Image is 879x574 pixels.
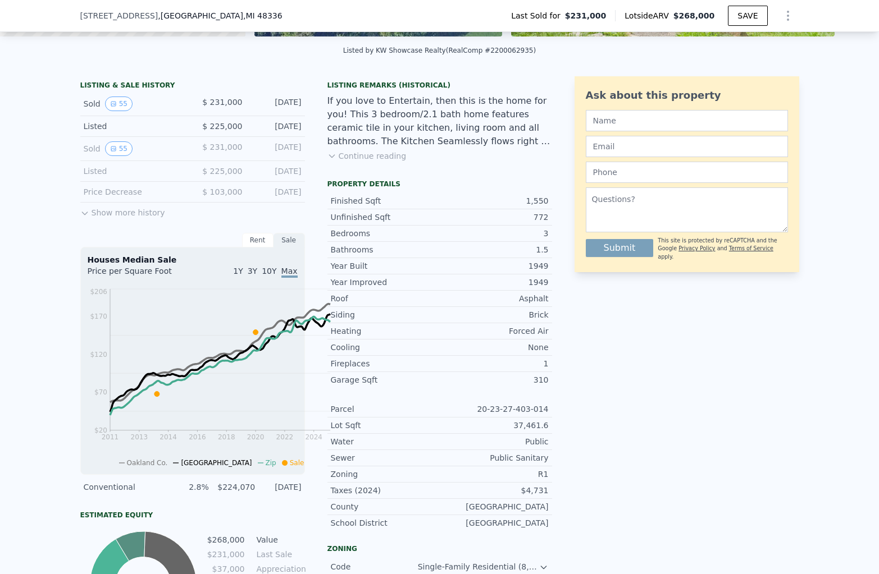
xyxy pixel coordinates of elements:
[84,166,184,177] div: Listed
[158,10,282,21] span: , [GEOGRAPHIC_DATA]
[418,561,540,572] div: Single-Family Residential (8,500 sqft)
[729,245,773,251] a: Terms of Service
[90,288,107,296] tspan: $206
[343,47,536,54] div: Listed by KW Showcase Realty (RealComp #2200062935)
[440,195,549,206] div: 1,550
[331,517,440,529] div: School District
[202,187,242,196] span: $ 103,000
[181,459,252,467] span: [GEOGRAPHIC_DATA]
[276,433,293,441] tspan: 2022
[248,267,257,275] span: 3Y
[254,548,305,561] td: Last Sale
[440,277,549,288] div: 1949
[440,436,549,447] div: Public
[80,511,305,520] div: Estimated Equity
[440,517,549,529] div: [GEOGRAPHIC_DATA]
[440,309,549,320] div: Brick
[202,143,242,151] span: $ 231,000
[331,358,440,369] div: Fireplaces
[88,265,193,283] div: Price per Square Foot
[586,110,788,131] input: Name
[80,10,158,21] span: [STREET_ADDRESS]
[90,351,107,359] tspan: $120
[331,561,418,572] div: Code
[90,313,107,320] tspan: $170
[586,136,788,157] input: Email
[130,433,148,441] tspan: 2013
[440,228,549,239] div: 3
[625,10,673,21] span: Lotside ARV
[262,481,301,493] div: [DATE]
[440,342,549,353] div: None
[202,122,242,131] span: $ 225,000
[252,97,302,111] div: [DATE]
[252,186,302,198] div: [DATE]
[202,167,242,176] span: $ 225,000
[331,260,440,272] div: Year Built
[331,469,440,480] div: Zoning
[84,97,184,111] div: Sold
[331,228,440,239] div: Bedrooms
[233,267,243,275] span: 1Y
[160,433,177,441] tspan: 2014
[440,293,549,304] div: Asphalt
[440,260,549,272] div: 1949
[327,94,552,148] div: If you love to Entertain, then this is the home for you! This 3 bedroom/2.1 bath home features ce...
[331,374,440,385] div: Garage Sqft
[101,433,119,441] tspan: 2011
[105,141,133,156] button: View historical data
[440,358,549,369] div: 1
[243,11,283,20] span: , MI 48336
[266,459,276,467] span: Zip
[586,239,654,257] button: Submit
[327,81,552,90] div: Listing Remarks (Historical)
[84,121,184,132] div: Listed
[440,452,549,463] div: Public Sanitary
[331,195,440,206] div: Finished Sqft
[678,245,715,251] a: Privacy Policy
[80,81,305,92] div: LISTING & SALE HISTORY
[586,162,788,183] input: Phone
[331,485,440,496] div: Taxes (2024)
[331,342,440,353] div: Cooling
[216,481,255,493] div: $224,070
[777,4,799,27] button: Show Options
[440,403,549,415] div: 20-23-27-403-014
[281,267,298,278] span: Max
[440,469,549,480] div: R1
[202,98,242,107] span: $ 231,000
[331,403,440,415] div: Parcel
[440,374,549,385] div: 310
[84,186,184,198] div: Price Decrease
[331,436,440,447] div: Water
[440,485,549,496] div: $4,731
[207,534,245,546] td: $268,000
[728,6,767,26] button: SAVE
[84,481,163,493] div: Conventional
[247,433,264,441] tspan: 2020
[252,166,302,177] div: [DATE]
[105,97,133,111] button: View historical data
[262,267,276,275] span: 10Y
[327,544,552,553] div: Zoning
[331,309,440,320] div: Siding
[331,244,440,255] div: Bathrooms
[331,277,440,288] div: Year Improved
[331,452,440,463] div: Sewer
[94,388,107,396] tspan: $70
[586,88,788,103] div: Ask about this property
[327,180,552,189] div: Property details
[242,233,274,247] div: Rent
[440,212,549,223] div: 772
[84,141,184,156] div: Sold
[80,203,165,218] button: Show more history
[331,325,440,337] div: Heating
[511,10,565,21] span: Last Sold for
[252,121,302,132] div: [DATE]
[207,548,245,561] td: $231,000
[305,433,322,441] tspan: 2024
[331,420,440,431] div: Lot Sqft
[440,325,549,337] div: Forced Air
[217,433,235,441] tspan: 2018
[327,150,407,162] button: Continue reading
